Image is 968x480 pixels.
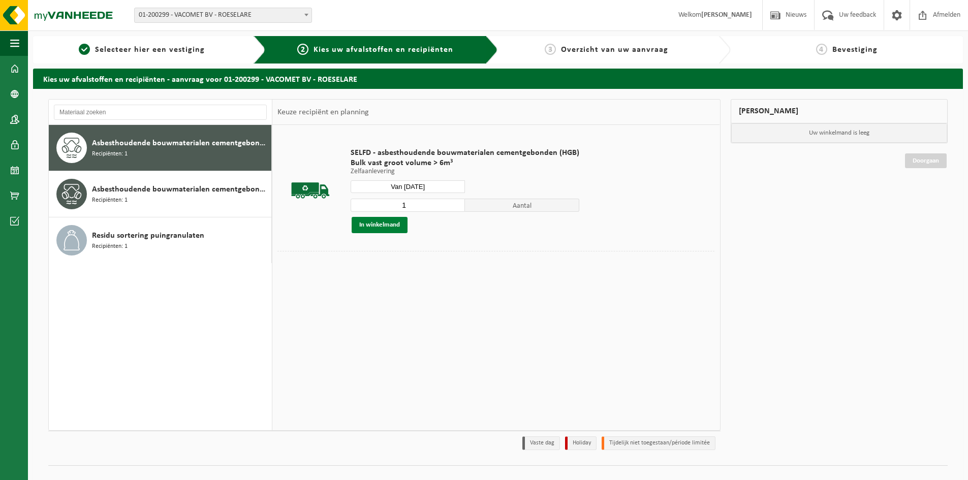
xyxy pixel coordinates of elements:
[561,46,668,54] span: Overzicht van uw aanvraag
[731,99,948,123] div: [PERSON_NAME]
[92,242,128,251] span: Recipiënten: 1
[92,183,269,196] span: Asbesthoudende bouwmaterialen cementgebonden met isolatie(hechtgebonden)
[832,46,878,54] span: Bevestiging
[134,8,312,23] span: 01-200299 - VACOMET BV - ROESELARE
[351,148,579,158] span: SELFD - asbesthoudende bouwmaterialen cementgebonden (HGB)
[731,123,948,143] p: Uw winkelmand is leeg
[49,171,272,217] button: Asbesthoudende bouwmaterialen cementgebonden met isolatie(hechtgebonden) Recipiënten: 1
[38,44,245,56] a: 1Selecteer hier een vestiging
[135,8,311,22] span: 01-200299 - VACOMET BV - ROESELARE
[92,149,128,159] span: Recipiënten: 1
[297,44,308,55] span: 2
[351,158,579,168] span: Bulk vast groot volume > 6m³
[272,100,374,125] div: Keuze recipiënt en planning
[79,44,90,55] span: 1
[92,137,269,149] span: Asbesthoudende bouwmaterialen cementgebonden (hechtgebonden)
[905,153,947,168] a: Doorgaan
[92,230,204,242] span: Residu sortering puingranulaten
[522,436,560,450] li: Vaste dag
[92,196,128,205] span: Recipiënten: 1
[816,44,827,55] span: 4
[602,436,715,450] li: Tijdelijk niet toegestaan/période limitée
[54,105,267,120] input: Materiaal zoeken
[351,168,579,175] p: Zelfaanlevering
[565,436,597,450] li: Holiday
[95,46,205,54] span: Selecteer hier een vestiging
[701,11,752,19] strong: [PERSON_NAME]
[314,46,453,54] span: Kies uw afvalstoffen en recipiënten
[49,125,272,171] button: Asbesthoudende bouwmaterialen cementgebonden (hechtgebonden) Recipiënten: 1
[545,44,556,55] span: 3
[351,180,465,193] input: Selecteer datum
[33,69,963,88] h2: Kies uw afvalstoffen en recipiënten - aanvraag voor 01-200299 - VACOMET BV - ROESELARE
[352,217,408,233] button: In winkelmand
[49,217,272,263] button: Residu sortering puingranulaten Recipiënten: 1
[465,199,579,212] span: Aantal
